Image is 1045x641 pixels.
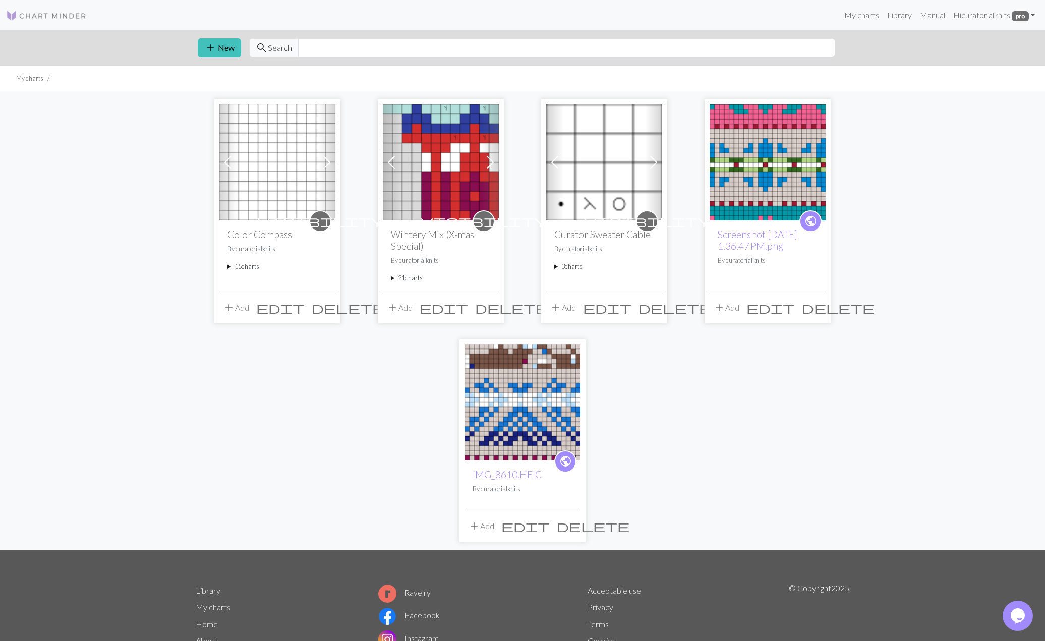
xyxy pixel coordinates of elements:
summary: 15charts [227,262,327,271]
span: delete [638,301,711,315]
a: Hicuratorialknits pro [949,5,1039,25]
span: add [223,301,235,315]
p: By curatorialknits [554,244,654,254]
button: Edit [579,298,635,317]
a: Library [883,5,916,25]
button: Add [546,298,579,317]
span: search [256,41,268,55]
p: By curatorialknits [473,484,572,494]
button: Edit [416,298,472,317]
button: Edit [743,298,798,317]
span: delete [312,301,384,315]
i: Edit [256,302,305,314]
h2: Color Compass [227,228,327,240]
a: My charts [840,5,883,25]
li: My charts [16,74,43,83]
a: Facebook [378,610,440,620]
i: Edit [746,302,795,314]
a: Acceptable use [588,586,641,595]
summary: 21charts [391,273,491,283]
img: Wintery Mix (X-mas Special) [383,104,499,220]
img: Facebook logo [378,607,396,625]
span: add [204,41,216,55]
button: Delete [553,516,633,536]
p: By curatorialknits [227,244,327,254]
button: Edit [498,516,553,536]
button: Delete [635,298,715,317]
span: add [468,519,480,533]
span: edit [256,301,305,315]
span: visibility [421,213,547,229]
span: public [559,453,572,469]
span: visibility [584,213,710,229]
span: add [386,301,398,315]
span: delete [802,301,875,315]
a: Seaton Chart with Subs [710,156,826,166]
a: Fall Wallin Aran [465,396,580,406]
summary: 3charts [554,262,654,271]
img: Curator Sweater Cable [546,104,662,220]
i: Edit [420,302,468,314]
img: Color Compass [219,104,335,220]
button: Delete [308,298,388,317]
img: Logo [6,10,87,22]
span: delete [475,301,548,315]
span: edit [583,301,631,315]
span: add [713,301,725,315]
button: Add [465,516,498,536]
button: Delete [798,298,878,317]
a: Wintery Mix (X-mas Special) [383,156,499,166]
i: private [257,211,383,231]
a: Screenshot [DATE] 1.36.47 PM.png [718,228,797,252]
a: Color Compass [219,156,335,166]
a: Home [196,619,218,629]
a: Terms [588,619,609,629]
span: edit [746,301,795,315]
span: visibility [257,213,383,229]
a: Privacy [588,602,613,612]
img: Seaton Chart with Subs [710,104,826,220]
span: add [550,301,562,315]
i: public [559,451,572,472]
a: public [799,210,822,232]
p: By curatorialknits [391,256,491,265]
h2: Curator Sweater Cable [554,228,654,240]
button: Add [710,298,743,317]
a: Ravelry [378,588,431,597]
a: Manual [916,5,949,25]
a: Curator Sweater Cable [546,156,662,166]
a: IMG_8610.HEIC [473,469,542,480]
i: Edit [501,520,550,532]
span: pro [1012,11,1029,21]
a: Library [196,586,220,595]
button: Edit [253,298,308,317]
img: Ravelry logo [378,585,396,603]
span: edit [501,519,550,533]
a: public [554,450,576,473]
span: Search [268,42,292,54]
i: private [421,211,547,231]
button: Add [383,298,416,317]
i: Edit [583,302,631,314]
img: Fall Wallin Aran [465,344,580,460]
p: By curatorialknits [718,256,818,265]
i: public [804,211,817,231]
span: edit [420,301,468,315]
span: delete [557,519,629,533]
button: Add [219,298,253,317]
span: public [804,213,817,229]
button: Delete [472,298,551,317]
i: private [584,211,710,231]
h2: Wintery Mix (X-mas Special) [391,228,491,252]
a: My charts [196,602,230,612]
button: New [198,38,241,57]
iframe: chat widget [1003,601,1035,631]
